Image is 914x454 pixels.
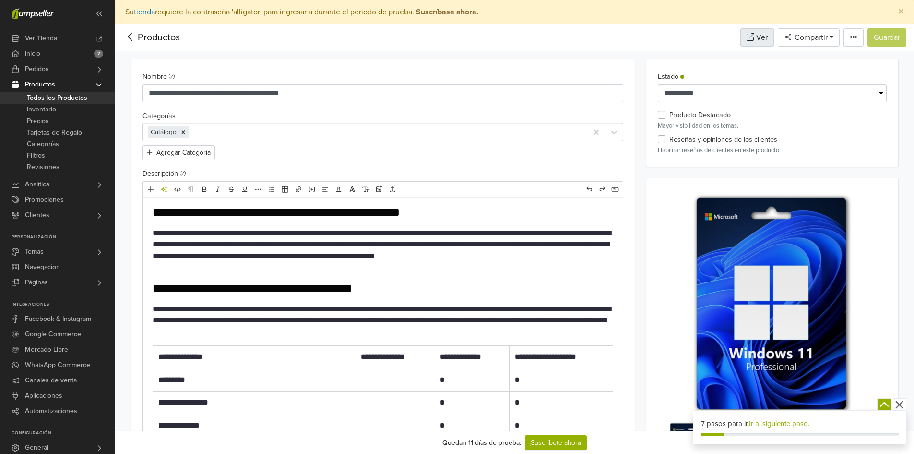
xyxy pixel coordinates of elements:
strong: Suscríbase ahora. [416,7,478,17]
a: Fuente [346,183,358,196]
a: Más formato [252,183,264,196]
button: Compartir [778,28,840,47]
label: Nombre [142,72,175,82]
label: Descripción [142,169,186,179]
a: Cursiva [212,183,224,196]
span: Todos los Productos [27,92,87,104]
span: Mercado Libre [25,342,68,357]
span: Navegacion [25,259,60,275]
span: Páginas [25,275,48,290]
a: Alineación [319,183,332,196]
span: Temas [25,244,44,259]
a: Color del texto [332,183,345,196]
a: Añadir [144,183,157,196]
a: Suscríbase ahora. [414,7,478,17]
span: × [898,5,904,19]
span: Revisiones [27,161,59,173]
span: Promociones [25,192,64,208]
span: Categorías [27,138,59,150]
a: Herramientas de IA [158,183,170,196]
div: Quedan 11 días de prueba. [442,438,521,448]
div: Remove [object Object] [178,126,189,138]
a: Subir archivos [386,183,399,196]
span: Tarjetas de Regalo [27,127,82,138]
a: Eliminado [225,183,237,196]
a: Ver [740,28,774,47]
span: Clientes [25,208,49,223]
span: Ver Tienda [25,31,57,46]
span: Google Commerce [25,327,81,342]
span: Catálogo [151,128,177,136]
img: windows-11-professional-key-win-keys-001_20_281_29.png [658,190,887,419]
span: Automatizaciones [25,404,77,419]
p: Integraciones [12,302,115,307]
span: Compartir [793,33,828,42]
p: Mayor visibilidad en los temas. [658,122,887,131]
a: Formato [185,183,197,196]
a: ¡Suscríbete ahora! [525,435,587,450]
a: Rehacer [596,183,608,196]
span: Canales de venta [25,373,77,388]
span: Productos [25,77,55,92]
label: Producto Destacado [669,110,731,121]
span: 7 [94,50,103,58]
span: Pedidos [25,61,49,77]
a: HTML [171,183,184,196]
label: Categorías [142,111,176,122]
span: Inventario [27,104,56,115]
div: 7 pasos para ir. [701,418,899,429]
button: Close [889,0,914,24]
span: Facebook & Instagram [25,311,91,327]
span: Precios [27,115,49,127]
label: Estado [658,72,684,82]
div: Productos [123,30,180,45]
a: Incrustar [306,183,318,196]
label: Reseñas y opiniones de los clientes [669,135,777,145]
p: Habilitar reseñas de clientes en este producto [658,146,887,155]
a: Lista [265,183,278,196]
span: Analítica [25,177,49,192]
a: Tabla [279,183,291,196]
button: Guardar [867,28,906,47]
p: Configuración [12,430,115,436]
a: Subir imágenes [373,183,385,196]
button: Agregar Categoría [142,145,215,160]
span: Inicio [25,46,40,61]
p: Personalización [12,234,115,240]
a: Enlace [292,183,305,196]
a: Ir al siguiente paso. [749,419,809,428]
a: Tamaño de fuente [359,183,372,196]
span: Filtros [27,150,45,161]
span: WhatsApp Commerce [25,357,90,373]
span: Aplicaciones [25,388,62,404]
a: Negrita [198,183,211,196]
a: Subrayado [238,183,251,196]
a: Atajos [609,183,621,196]
a: Deshacer [583,183,595,196]
a: tienda [134,7,155,17]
